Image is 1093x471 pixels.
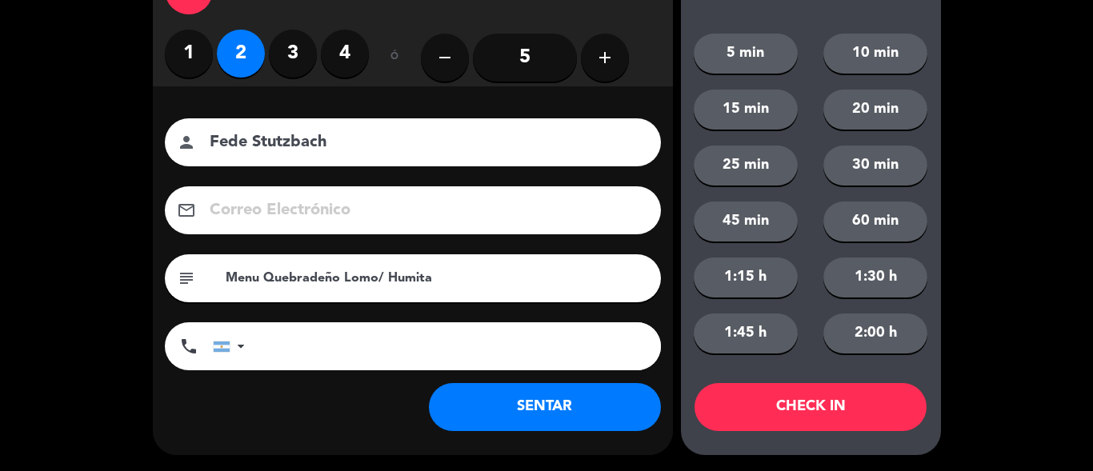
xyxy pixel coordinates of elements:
i: phone [179,337,198,356]
button: 45 min [694,202,798,241]
button: 30 min [823,146,927,186]
i: subject [177,269,196,288]
button: remove [421,34,469,82]
i: remove [435,48,454,67]
i: person [177,133,196,152]
button: 20 min [823,90,927,130]
input: Nombre del cliente [208,129,640,157]
button: 1:30 h [823,257,927,297]
button: 25 min [694,146,798,186]
div: Argentina: +54 [214,323,250,369]
label: 1 [165,30,213,78]
button: 15 min [694,90,798,130]
label: 3 [269,30,317,78]
div: ó [369,30,421,86]
input: Agregar nota aquí... [224,267,649,289]
label: 4 [321,30,369,78]
input: Correo Electrónico [208,197,640,225]
button: add [581,34,629,82]
button: 5 min [694,34,798,74]
button: 1:45 h [694,313,798,353]
button: 1:15 h [694,257,798,297]
i: add [595,48,615,67]
button: 10 min [823,34,927,74]
label: 2 [217,30,265,78]
i: email [177,201,196,220]
button: CHECK IN [695,383,927,431]
button: 60 min [823,202,927,241]
button: 2:00 h [823,313,927,353]
button: SENTAR [429,383,661,431]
